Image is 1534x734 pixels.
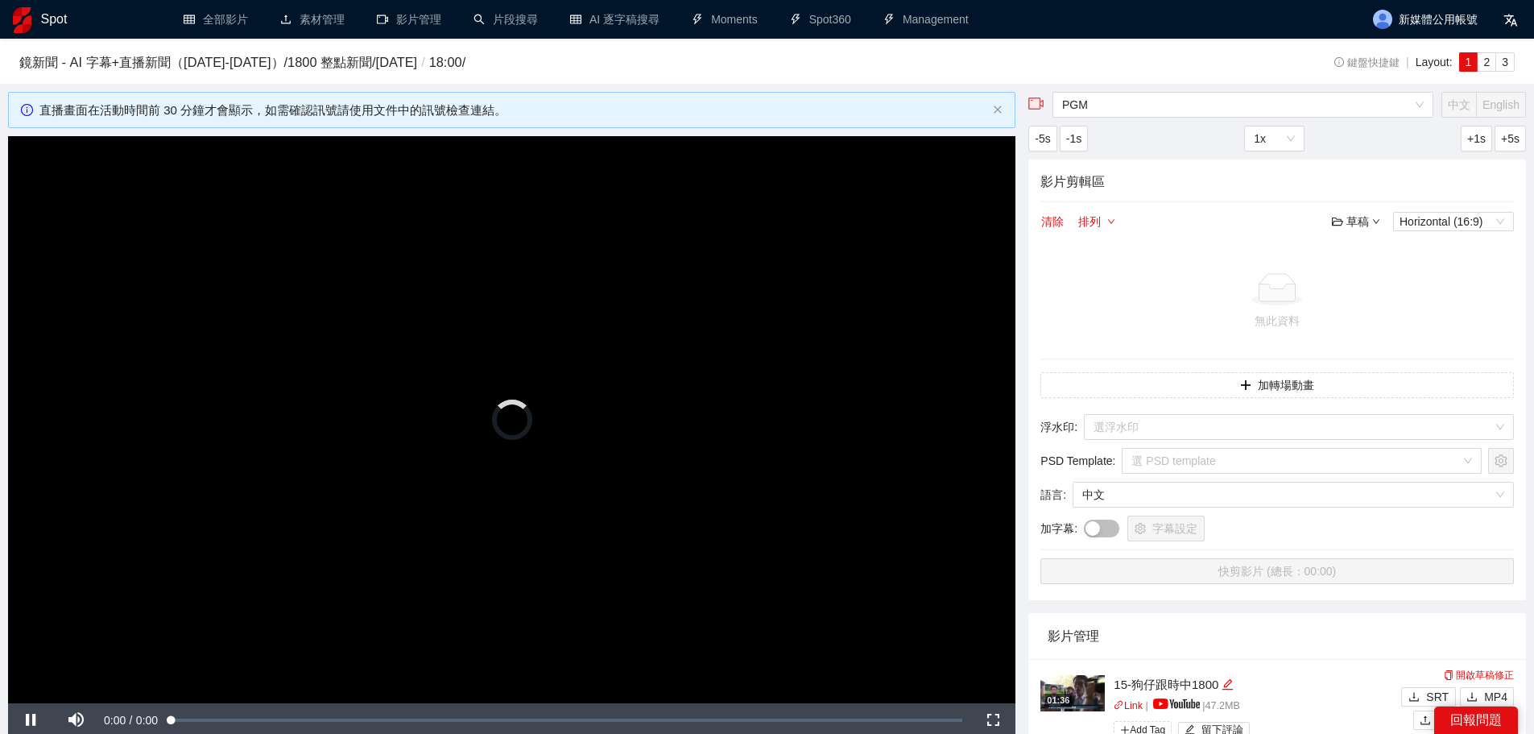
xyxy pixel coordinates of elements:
[8,136,1015,703] div: Video Player
[1114,699,1397,715] p: | | 47.2 MB
[1334,57,1345,68] span: info-circle
[790,13,851,26] a: thunderboltSpot360
[1332,213,1380,230] div: 草稿
[1040,675,1105,711] img: 3054985b-be39-412a-8af6-63ce7f7acc01.jpg
[1153,699,1200,709] img: yt_logo_rgb_light.a676ea31.png
[1127,516,1205,541] button: setting字幕設定
[1408,691,1420,704] span: download
[1401,687,1456,707] button: downloadSRT
[13,7,31,33] img: logo
[1482,98,1520,111] span: English
[570,13,659,26] a: tableAI 逐字稿搜尋
[1495,126,1526,151] button: +5s
[1254,126,1295,151] span: 1x
[993,105,1003,115] button: close
[1413,711,1514,730] button: uploadYouTube 上傳
[1114,700,1124,711] span: link
[1444,670,1453,680] span: copy
[1222,678,1234,690] span: edit
[1077,212,1116,231] button: 排列down
[1060,126,1088,151] button: -1s
[1466,56,1472,68] span: 1
[1467,130,1486,147] span: +1s
[1114,675,1397,695] div: 15-狗仔跟時中1800
[184,13,248,26] a: table全部影片
[172,719,962,722] div: Progress Bar
[1400,213,1507,230] span: Horizontal (16:9)
[1434,707,1518,734] div: 回報問題
[377,13,441,26] a: video-camera影片管理
[1501,130,1520,147] span: +5s
[1444,670,1514,681] a: 開啟草稿修正
[1332,216,1343,227] span: folder-open
[1461,126,1492,151] button: +1s
[1488,448,1514,474] button: setting
[1048,613,1507,659] div: 影片管理
[692,13,758,26] a: thunderboltMoments
[1502,56,1508,68] span: 3
[1426,688,1449,706] span: SRT
[1035,130,1050,147] span: -5s
[1222,675,1234,695] div: 編輯
[1028,126,1056,151] button: -5s
[417,55,429,69] span: /
[1082,483,1504,507] span: 中文
[136,714,158,727] span: 0:00
[1483,56,1490,68] span: 2
[473,13,538,26] a: search片段搜尋
[1484,688,1507,706] span: MP4
[1040,452,1115,470] span: PSD Template :
[1040,418,1077,436] span: 浮水印 :
[39,101,986,120] div: 直播畫面在活動時間前 30 分鐘才會顯示，如需確認訊號請使用文件中的訊號檢查連結。
[1044,694,1072,707] div: 01:36
[1066,130,1081,147] span: -1s
[1416,56,1453,68] span: Layout:
[1062,93,1424,117] span: PGM
[1466,691,1478,704] span: download
[1107,218,1115,227] span: down
[1040,372,1514,398] button: plus加轉場動畫
[1372,218,1380,226] span: down
[1420,715,1431,728] span: upload
[1040,212,1065,231] button: 清除
[280,13,345,26] a: upload素材管理
[1373,10,1392,29] img: avatar
[1047,312,1507,330] div: 無此資料
[19,52,1249,73] h3: 鏡新聞 - AI 字幕+直播新聞（[DATE]-[DATE]） / 1800 整點新聞 / [DATE] 18:00 /
[1460,687,1514,707] button: downloadMP4
[104,714,126,727] span: 0:00
[21,104,33,116] span: info-circle
[130,714,133,727] span: /
[1448,98,1470,111] span: 中文
[883,13,969,26] a: thunderboltManagement
[1334,57,1400,68] span: 鍵盤快捷鍵
[1028,96,1044,112] span: video-camera
[1114,700,1143,711] a: linkLink
[993,105,1003,114] span: close
[1240,379,1251,392] span: plus
[1040,486,1066,504] span: 語言 :
[1040,520,1077,537] span: 加字幕 :
[1040,172,1514,192] h4: 影片剪輯區
[1406,56,1409,68] span: |
[1040,558,1514,584] button: 快剪影片 (總長：00:00)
